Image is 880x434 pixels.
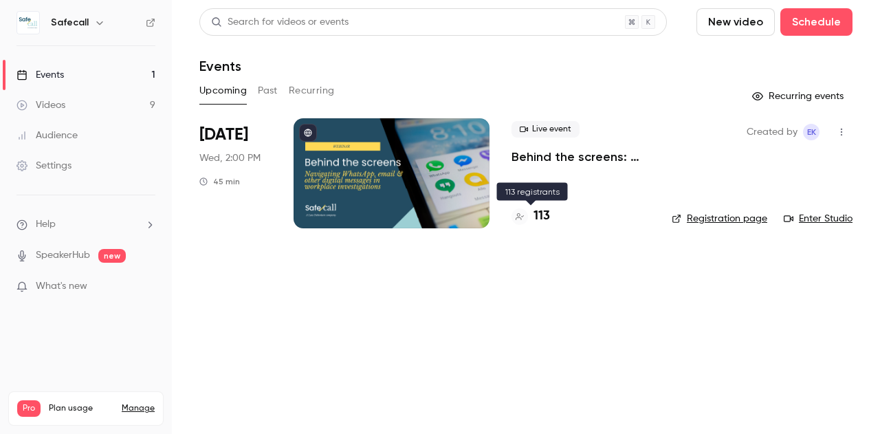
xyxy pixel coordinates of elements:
span: EK [807,124,816,140]
button: Recurring [289,80,335,102]
span: Live event [511,121,580,138]
button: Recurring events [746,85,852,107]
button: Upcoming [199,80,247,102]
a: SpeakerHub [36,248,90,263]
span: Wed, 2:00 PM [199,151,261,165]
img: Safecall [17,12,39,34]
div: Videos [16,98,65,112]
button: New video [696,8,775,36]
div: Settings [16,159,71,173]
div: Search for videos or events [211,15,349,30]
li: help-dropdown-opener [16,217,155,232]
h4: 113 [533,207,550,226]
a: Enter Studio [784,212,852,226]
div: 45 min [199,176,240,187]
a: Manage [122,403,155,414]
span: Created by [747,124,797,140]
button: Past [258,80,278,102]
div: Events [16,68,64,82]
span: Emma` Koster [803,124,819,140]
span: Help [36,217,56,232]
a: Registration page [672,212,767,226]
iframe: Noticeable Trigger [139,281,155,293]
div: Audience [16,129,78,142]
span: new [98,249,126,263]
span: What's new [36,279,87,294]
div: Oct 8 Wed, 2:00 PM (Europe/London) [199,118,272,228]
a: Behind the screens: navigating WhatsApp, email & other digital messages in workplace investigations [511,149,650,165]
span: Plan usage [49,403,113,414]
a: 113 [511,207,550,226]
span: [DATE] [199,124,248,146]
h1: Events [199,58,241,74]
h6: Safecall [51,16,89,30]
button: Schedule [780,8,852,36]
span: Pro [17,400,41,417]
